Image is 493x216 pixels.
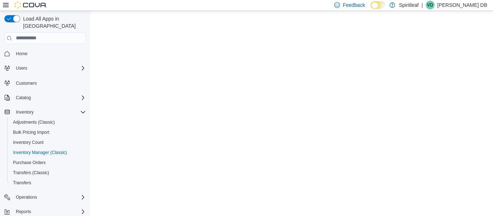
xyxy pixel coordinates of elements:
[10,118,86,127] span: Adjustments (Classic)
[10,138,86,147] span: Inventory Count
[1,192,89,202] button: Operations
[7,147,89,158] button: Inventory Manager (Classic)
[426,1,435,9] div: Valerie DB
[13,193,40,202] button: Operations
[7,117,89,127] button: Adjustments (Classic)
[1,48,89,59] button: Home
[13,119,55,125] span: Adjustments (Classic)
[13,78,86,87] span: Customers
[13,170,49,176] span: Transfers (Classic)
[422,1,423,9] p: |
[13,180,31,186] span: Transfers
[1,93,89,103] button: Catalog
[16,51,27,57] span: Home
[13,193,86,202] span: Operations
[10,168,86,177] span: Transfers (Classic)
[16,65,27,71] span: Users
[7,178,89,188] button: Transfers
[10,178,34,187] a: Transfers
[399,1,418,9] p: Spiritleaf
[7,168,89,178] button: Transfers (Classic)
[1,107,89,117] button: Inventory
[13,150,67,155] span: Inventory Manager (Classic)
[7,158,89,168] button: Purchase Orders
[371,1,386,9] input: Dark Mode
[10,128,86,137] span: Bulk Pricing Import
[13,207,34,216] button: Reports
[16,95,31,101] span: Catalog
[1,63,89,73] button: Users
[13,79,40,88] a: Customers
[13,108,86,116] span: Inventory
[10,158,49,167] a: Purchase Orders
[13,64,86,72] span: Users
[13,93,34,102] button: Catalog
[20,15,86,30] span: Load All Apps in [GEOGRAPHIC_DATA]
[10,118,58,127] a: Adjustments (Classic)
[7,127,89,137] button: Bulk Pricing Import
[7,137,89,147] button: Inventory Count
[10,168,52,177] a: Transfers (Classic)
[13,49,86,58] span: Home
[427,1,433,9] span: VD
[13,93,86,102] span: Catalog
[10,128,52,137] a: Bulk Pricing Import
[13,64,30,72] button: Users
[1,78,89,88] button: Customers
[10,148,70,157] a: Inventory Manager (Classic)
[10,178,86,187] span: Transfers
[16,109,34,115] span: Inventory
[13,108,36,116] button: Inventory
[13,129,49,135] span: Bulk Pricing Import
[16,80,37,86] span: Customers
[13,160,46,166] span: Purchase Orders
[343,1,365,9] span: Feedback
[16,209,31,215] span: Reports
[437,1,487,9] p: [PERSON_NAME] DB
[14,1,47,9] img: Cova
[13,140,44,145] span: Inventory Count
[16,194,37,200] span: Operations
[10,158,86,167] span: Purchase Orders
[13,49,30,58] a: Home
[10,138,47,147] a: Inventory Count
[13,207,86,216] span: Reports
[10,148,86,157] span: Inventory Manager (Classic)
